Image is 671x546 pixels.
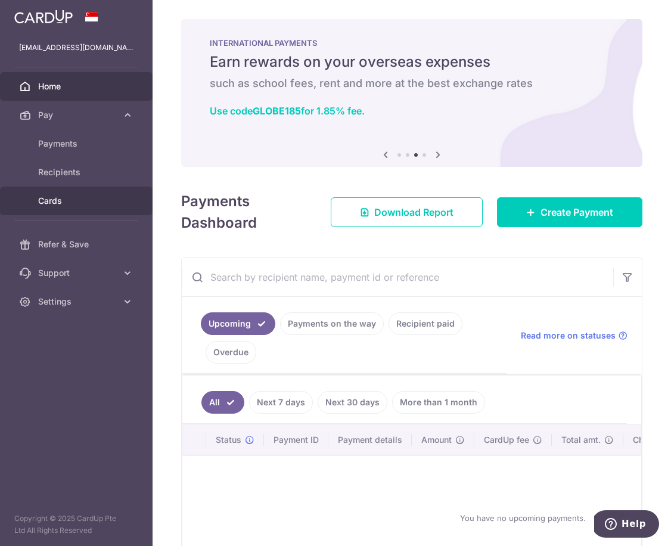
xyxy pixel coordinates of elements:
a: Overdue [206,341,256,364]
a: Upcoming [201,312,275,335]
span: Settings [38,296,117,308]
span: Download Report [374,205,453,219]
span: Support [38,267,117,279]
a: Next 30 days [318,391,387,414]
h6: such as school fees, rent and more at the best exchange rates [210,76,614,91]
span: Total amt. [561,434,601,446]
span: Recipients [38,166,117,178]
a: Download Report [331,197,483,227]
b: GLOBE185 [253,105,301,117]
a: Read more on statuses [521,330,627,342]
a: Use codeGLOBE185for 1.85% fee. [210,105,365,117]
iframe: Opens a widget where you can find more information [594,510,659,540]
h4: Payments Dashboard [181,191,309,234]
a: More than 1 month [392,391,485,414]
span: CardUp fee [484,434,529,446]
span: Home [38,80,117,92]
a: Recipient paid [389,312,462,335]
span: Create Payment [540,205,613,219]
p: [EMAIL_ADDRESS][DOMAIN_NAME] [19,42,133,54]
span: Refer & Save [38,238,117,250]
a: Create Payment [497,197,642,227]
span: Payments [38,138,117,150]
span: Amount [421,434,452,446]
span: Pay [38,109,117,121]
span: Cards [38,195,117,207]
span: Read more on statuses [521,330,616,342]
a: Payments on the way [280,312,384,335]
input: Search by recipient name, payment id or reference [182,258,613,296]
h5: Earn rewards on your overseas expenses [210,52,614,72]
a: Next 7 days [249,391,313,414]
th: Payment ID [264,424,328,455]
a: All [201,391,244,414]
span: Status [216,434,241,446]
th: Payment details [328,424,412,455]
img: CardUp [14,10,73,24]
p: INTERNATIONAL PAYMENTS [210,38,614,48]
img: International Payment Banner [181,19,642,167]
